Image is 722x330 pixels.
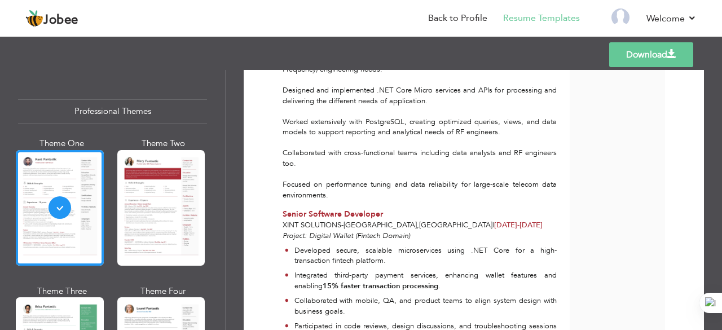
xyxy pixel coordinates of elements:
img: jobee.io [25,10,43,28]
span: [GEOGRAPHIC_DATA] [344,220,417,230]
span: [GEOGRAPHIC_DATA] [419,220,492,230]
strong: 15% faster transaction processing [323,281,438,291]
div: Theme One [18,138,106,149]
img: Profile Img [611,8,629,27]
span: Senior Software Developer [283,209,383,219]
span: Jobee [43,14,78,27]
p: Developed secure, scalable microservices using .NET Core for a high-transaction fintech platform. [294,245,557,266]
div: Designed and implemented .NET Core Micro services and APIs for processing and delivering the diff... [283,85,557,106]
p: Integrated third-party payment services, enhancing wallet features and enabling . [294,270,557,291]
span: - [341,220,344,230]
div: Collaborated with cross-functional teams including data analysts and RF engineers too. [283,148,557,179]
em: Project: Digital Wallet (Fintech Domain) [283,231,410,241]
span: | [492,220,494,230]
div: Theme Three [18,285,106,297]
span: [DATE] [494,220,543,230]
span: Xint Solutions [283,220,341,230]
span: , [417,220,419,230]
div: Professional Themes [18,99,207,124]
div: Focused on performance tuning and data reliability for large-scale telecom data environments. [283,179,557,200]
a: Welcome [646,12,697,25]
div: Theme Two [120,138,208,149]
span: [DATE] [494,220,520,230]
a: Jobee [25,10,78,28]
a: Download [609,42,693,67]
a: Back to Profile [428,12,487,25]
span: - [517,220,520,230]
p: Collaborated with mobile, QA, and product teams to align system design with business goals. [294,296,557,316]
div: Project: Business Intelligence Tool (Telecom Domain) [276,33,563,200]
a: Resume Templates [503,12,580,25]
div: Theme Four [120,285,208,297]
div: Worked extensively with PostgreSQL, creating optimized queries, views, and data models to support... [283,117,557,138]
